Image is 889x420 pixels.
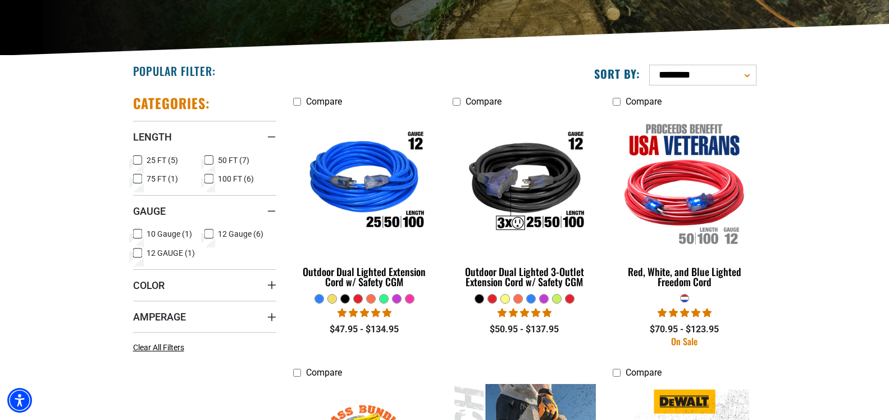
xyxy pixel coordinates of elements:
[293,267,436,287] div: Outdoor Dual Lighted Extension Cord w/ Safety CGM
[218,230,263,238] span: 12 Gauge (6)
[133,301,276,332] summary: Amperage
[218,156,249,164] span: 50 FT (7)
[658,308,712,318] span: 5.00 stars
[147,156,178,164] span: 25 FT (5)
[133,121,276,152] summary: Length
[613,323,756,336] div: $70.95 - $123.95
[218,175,254,183] span: 100 FT (6)
[306,96,342,107] span: Compare
[147,175,178,183] span: 75 FT (1)
[338,308,391,318] span: 4.81 stars
[306,367,342,378] span: Compare
[293,323,436,336] div: $47.95 - $134.95
[466,96,502,107] span: Compare
[133,310,186,323] span: Amperage
[133,64,216,78] h2: Popular Filter:
[453,323,596,336] div: $50.95 - $137.95
[614,118,755,247] img: Red, White, and Blue Lighted Freedom Cord
[147,249,195,257] span: 12 GAUGE (1)
[626,96,662,107] span: Compare
[133,94,211,112] h2: Categories:
[133,205,166,218] span: Gauge
[594,66,640,81] label: Sort by:
[626,367,662,378] span: Compare
[293,112,436,293] a: Outdoor Dual Lighted Extension Cord w/ Safety CGM Outdoor Dual Lighted Extension Cord w/ Safety CGM
[294,118,435,247] img: Outdoor Dual Lighted Extension Cord w/ Safety CGM
[133,343,184,352] span: Clear All Filters
[147,230,192,238] span: 10 Gauge (1)
[454,118,595,247] img: Outdoor Dual Lighted 3-Outlet Extension Cord w/ Safety CGM
[7,388,32,413] div: Accessibility Menu
[133,279,165,292] span: Color
[613,337,756,346] div: On Sale
[133,195,276,227] summary: Gauge
[498,308,551,318] span: 4.80 stars
[133,130,172,143] span: Length
[613,112,756,293] a: Red, White, and Blue Lighted Freedom Cord Red, White, and Blue Lighted Freedom Cord
[613,267,756,287] div: Red, White, and Blue Lighted Freedom Cord
[133,269,276,301] summary: Color
[133,342,189,354] a: Clear All Filters
[453,112,596,293] a: Outdoor Dual Lighted 3-Outlet Extension Cord w/ Safety CGM Outdoor Dual Lighted 3-Outlet Extensio...
[453,267,596,287] div: Outdoor Dual Lighted 3-Outlet Extension Cord w/ Safety CGM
